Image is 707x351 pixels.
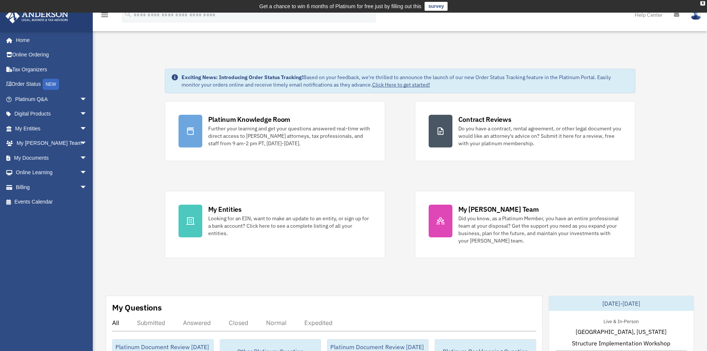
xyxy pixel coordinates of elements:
[690,9,701,20] img: User Pic
[80,180,95,195] span: arrow_drop_down
[304,319,333,326] div: Expedited
[165,191,385,258] a: My Entities Looking for an EIN, want to make an update to an entity, or sign up for a bank accoun...
[5,107,98,121] a: Digital Productsarrow_drop_down
[5,136,98,151] a: My [PERSON_NAME] Teamarrow_drop_down
[5,92,98,107] a: Platinum Q&Aarrow_drop_down
[3,9,71,23] img: Anderson Advisors Platinum Portal
[5,77,98,92] a: Order StatusNEW
[124,10,132,18] i: search
[208,125,371,147] div: Further your learning and get your questions answered real-time with direct access to [PERSON_NAM...
[208,205,242,214] div: My Entities
[80,165,95,181] span: arrow_drop_down
[458,215,622,244] div: Did you know, as a Platinum Member, you have an entire professional team at your disposal? Get th...
[372,81,430,88] a: Click Here to get started!
[100,13,109,19] a: menu
[112,319,119,326] div: All
[5,62,98,77] a: Tax Organizers
[700,1,705,6] div: close
[43,79,59,90] div: NEW
[425,2,448,11] a: survey
[598,317,645,325] div: Live & In-Person
[137,319,165,326] div: Submitted
[112,302,162,313] div: My Questions
[80,136,95,151] span: arrow_drop_down
[80,150,95,166] span: arrow_drop_down
[415,191,635,258] a: My [PERSON_NAME] Team Did you know, as a Platinum Member, you have an entire professional team at...
[5,165,98,180] a: Online Learningarrow_drop_down
[181,74,629,88] div: Based on your feedback, we're thrilled to announce the launch of our new Order Status Tracking fe...
[5,195,98,209] a: Events Calendar
[165,101,385,161] a: Platinum Knowledge Room Further your learning and get your questions answered real-time with dire...
[458,115,511,124] div: Contract Reviews
[549,296,694,311] div: [DATE]-[DATE]
[458,125,622,147] div: Do you have a contract, rental agreement, or other legal document you would like an attorney's ad...
[208,115,291,124] div: Platinum Knowledge Room
[576,327,667,336] span: [GEOGRAPHIC_DATA], [US_STATE]
[181,74,303,81] strong: Exciting News: Introducing Order Status Tracking!
[80,92,95,107] span: arrow_drop_down
[266,319,287,326] div: Normal
[5,180,98,195] a: Billingarrow_drop_down
[80,107,95,122] span: arrow_drop_down
[100,10,109,19] i: menu
[208,215,371,237] div: Looking for an EIN, want to make an update to an entity, or sign up for a bank account? Click her...
[80,121,95,136] span: arrow_drop_down
[183,319,211,326] div: Answered
[5,33,95,48] a: Home
[259,2,422,11] div: Get a chance to win 6 months of Platinum for free just by filling out this
[458,205,539,214] div: My [PERSON_NAME] Team
[5,48,98,62] a: Online Ordering
[5,150,98,165] a: My Documentsarrow_drop_down
[229,319,248,326] div: Closed
[5,121,98,136] a: My Entitiesarrow_drop_down
[572,339,670,348] span: Structure Implementation Workshop
[415,101,635,161] a: Contract Reviews Do you have a contract, rental agreement, or other legal document you would like...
